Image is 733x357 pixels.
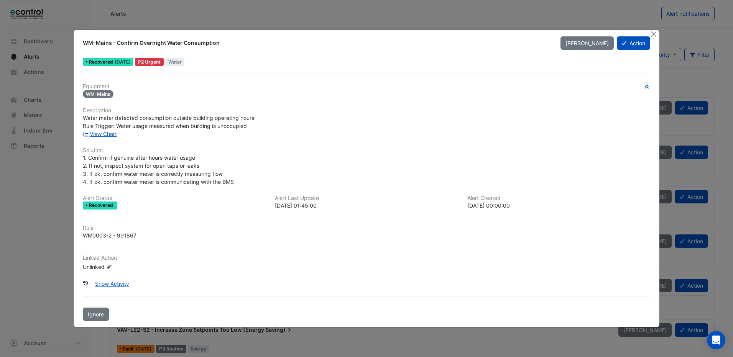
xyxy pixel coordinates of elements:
a: View Chart [83,131,117,137]
h6: Description [83,107,650,114]
span: WM-Mains [83,90,113,98]
div: WM0003-2 - 991867 [83,231,136,239]
span: 1. Confirm if genuine after hours water usage 2. If not, inspect system for open taps or leaks 3.... [83,154,234,185]
button: Show Activity [90,277,134,290]
button: [PERSON_NAME] [560,36,614,50]
span: Water meter detected consumption outside building operating hours Rule Trigger: Water usage measu... [83,115,254,129]
h6: Rule [83,225,650,231]
h6: Alert Last Update [275,195,458,201]
h6: Equipment [83,83,650,90]
button: Ignore [83,308,109,321]
div: WM-Mains - Confirm Overnight Water Consumption [83,39,551,47]
span: [PERSON_NAME] [565,40,609,46]
div: Unlinked [83,262,175,270]
span: Ignore [88,311,104,318]
span: Wed 24-Sep-2025 01:45 AEST [115,59,131,65]
button: Action [617,36,650,50]
fa-icon: Edit Linked Action [106,264,112,270]
span: Recovered [89,203,115,208]
div: Open Intercom Messenger [707,331,725,349]
div: [DATE] 01:45:00 [275,201,458,210]
div: [DATE] 00:00:00 [467,201,650,210]
span: Water [165,58,185,66]
h6: Linked Action [83,255,650,261]
button: Close [650,30,658,38]
h6: Alert Status [83,195,266,201]
h6: Alert Created [467,195,650,201]
h6: Solution [83,147,650,154]
span: Recovered [89,60,115,64]
div: P2 Urgent [135,58,164,66]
